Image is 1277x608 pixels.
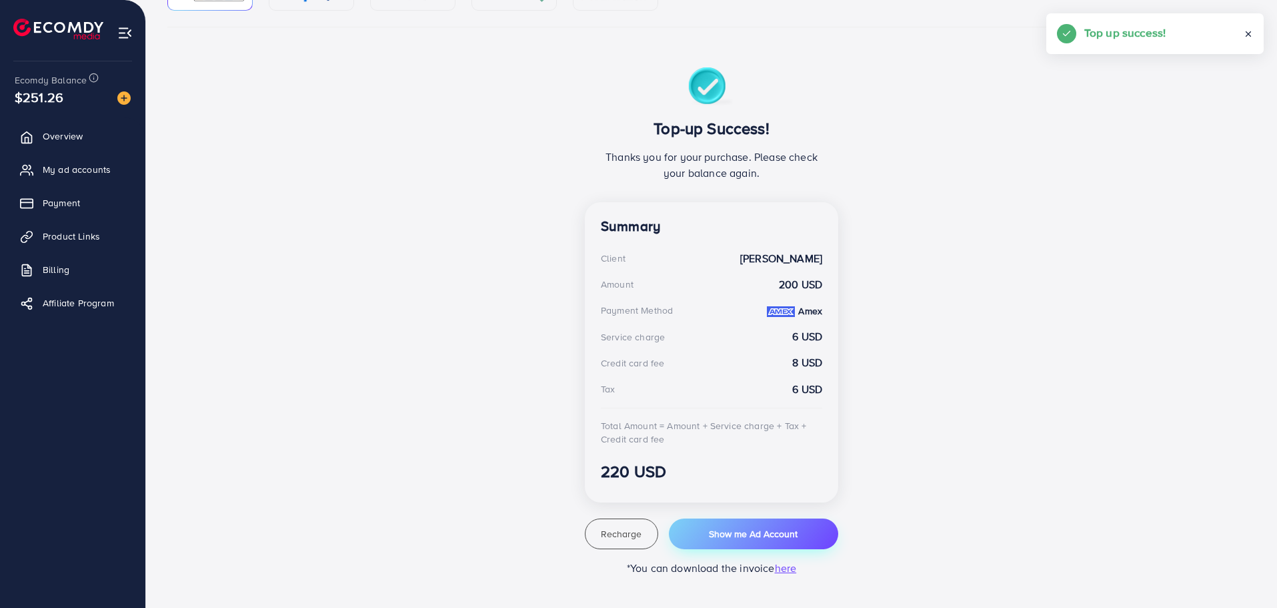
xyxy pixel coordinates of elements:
[43,230,100,243] span: Product Links
[601,330,665,344] div: Service charge
[601,252,625,265] div: Client
[798,304,822,318] strong: Amex
[17,71,61,123] span: $251.26
[10,123,135,149] a: Overview
[15,73,87,87] span: Ecomdy Balance
[775,561,797,575] span: here
[1084,24,1166,41] h5: Top up success!
[1220,548,1267,598] iframe: Chat
[43,263,69,276] span: Billing
[669,519,838,549] button: Show me Ad Account
[601,119,822,138] h3: Top-up Success!
[709,527,798,541] span: Show me Ad Account
[792,355,822,370] strong: 8 USD
[43,296,114,310] span: Affiliate Program
[10,156,135,183] a: My ad accounts
[601,149,822,181] p: Thanks you for your purchase. Please check your balance again.
[43,163,111,176] span: My ad accounts
[792,382,822,397] strong: 6 USD
[117,91,131,105] img: image
[10,190,135,216] a: Payment
[767,306,795,317] img: credit
[601,278,633,291] div: Amount
[601,527,642,541] span: Recharge
[601,356,664,370] div: Credit card fee
[740,251,822,266] strong: [PERSON_NAME]
[585,560,838,576] p: *You can download the invoice
[601,382,615,396] div: Tax
[601,419,822,446] div: Total Amount = Amount + Service charge + Tax + Credit card fee
[43,129,83,143] span: Overview
[585,519,658,549] button: Recharge
[601,304,673,317] div: Payment Method
[779,277,822,292] strong: 200 USD
[117,25,133,41] img: menu
[688,67,736,108] img: success
[10,290,135,316] a: Affiliate Program
[43,196,80,210] span: Payment
[13,19,103,39] img: logo
[601,462,822,481] h3: 220 USD
[10,256,135,283] a: Billing
[601,218,822,235] h4: Summary
[792,329,822,344] strong: 6 USD
[10,223,135,250] a: Product Links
